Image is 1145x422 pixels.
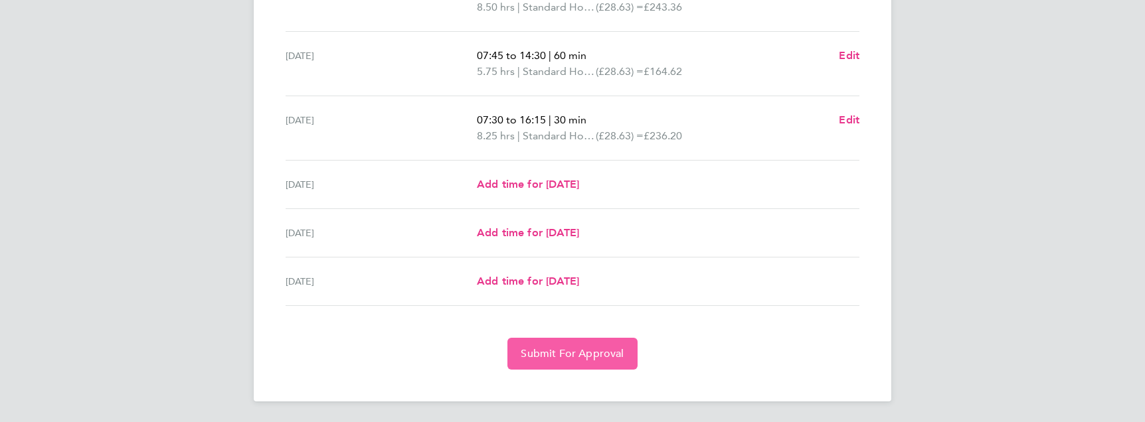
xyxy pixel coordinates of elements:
[554,49,586,62] span: 60 min
[286,225,477,241] div: [DATE]
[477,178,579,190] span: Add time for [DATE]
[521,347,624,360] span: Submit For Approval
[286,112,477,144] div: [DATE]
[839,49,859,62] span: Edit
[596,65,644,78] span: (£28.63) =
[477,1,515,13] span: 8.50 hrs
[839,113,859,126] span: Edit
[596,129,644,142] span: (£28.63) =
[477,129,515,142] span: 8.25 hrs
[523,128,596,144] span: Standard Hourly
[839,48,859,64] a: Edit
[644,65,682,78] span: £164.62
[477,113,546,126] span: 07:30 to 16:15
[507,338,637,370] button: Submit For Approval
[286,176,477,192] div: [DATE]
[644,129,682,142] span: £236.20
[517,65,520,78] span: |
[523,64,596,80] span: Standard Hourly
[596,1,644,13] span: (£28.63) =
[554,113,586,126] span: 30 min
[477,65,515,78] span: 5.75 hrs
[477,275,579,287] span: Add time for [DATE]
[477,225,579,241] a: Add time for [DATE]
[549,113,551,126] span: |
[286,48,477,80] div: [DATE]
[477,226,579,239] span: Add time for [DATE]
[517,129,520,142] span: |
[286,273,477,289] div: [DATE]
[517,1,520,13] span: |
[549,49,551,62] span: |
[839,112,859,128] a: Edit
[477,49,546,62] span: 07:45 to 14:30
[644,1,682,13] span: £243.36
[477,273,579,289] a: Add time for [DATE]
[477,176,579,192] a: Add time for [DATE]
